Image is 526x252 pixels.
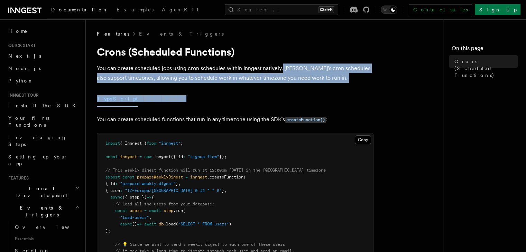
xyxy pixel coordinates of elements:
[125,188,222,193] span: "TZ=Europe/[GEOGRAPHIC_DATA] 0 12 * * 5"
[139,154,142,159] span: =
[6,204,75,218] span: Events & Triggers
[105,175,120,180] span: export
[122,195,147,200] span: ({ step })
[8,53,41,59] span: Next.js
[285,116,326,123] a: createFunction()
[139,30,224,37] a: Events & Triggers
[105,181,115,186] span: { id
[97,115,373,125] p: You can create scheduled functions that run in any timezone using the SDK's :
[176,181,178,186] span: }
[285,117,326,123] code: createFunction()
[6,99,81,112] a: Install the SDK
[181,141,183,146] span: ;
[112,2,158,19] a: Examples
[97,46,373,58] h1: Crons (Scheduled Functions)
[15,224,86,230] span: Overview
[110,195,122,200] span: async
[12,221,81,233] a: Overview
[319,6,334,13] kbd: Ctrl+K
[8,154,68,166] span: Setting up your app
[183,208,185,213] span: (
[219,154,227,159] span: });
[6,25,81,37] a: Home
[6,62,81,75] a: Node.js
[6,185,75,199] span: Local Development
[229,222,231,226] span: )
[6,43,36,48] span: Quick start
[147,195,151,200] span: =>
[6,50,81,62] a: Next.js
[355,135,371,144] button: Copy
[115,181,118,186] span: :
[144,154,151,159] span: new
[105,188,120,193] span: { cron
[137,175,183,180] span: prepareWeeklyDigest
[149,215,151,220] span: ,
[183,154,185,159] span: :
[164,222,176,226] span: .load
[105,168,326,173] span: // This weekly digest function will run at 12:00pm [DATE] in the [GEOGRAPHIC_DATA] timezone
[6,112,81,131] a: Your first Functions
[117,7,154,12] span: Examples
[149,208,161,213] span: await
[207,175,243,180] span: .createFunction
[105,154,118,159] span: const
[188,154,219,159] span: "signup-flow"
[159,141,181,146] span: "inngest"
[475,4,520,15] a: Sign Up
[8,28,28,35] span: Home
[159,222,164,226] span: db
[120,215,149,220] span: "load-users"
[8,78,34,84] span: Python
[243,175,246,180] span: (
[132,222,137,226] span: ()
[105,229,110,233] span: );
[8,135,67,147] span: Leveraging Steps
[97,64,373,83] p: You can create scheduled jobs using cron schedules within Inngest natively. [PERSON_NAME]'s cron ...
[381,6,397,14] button: Toggle dark mode
[115,208,127,213] span: const
[6,131,81,151] a: Leveraging Steps
[143,91,156,107] button: Go
[51,7,108,12] span: Documentation
[454,58,518,79] span: Crons (Scheduled Functions)
[105,141,120,146] span: import
[120,141,147,146] span: { Inngest }
[452,44,518,55] h4: On this page
[222,188,224,193] span: }
[12,233,81,244] span: Essentials
[137,222,142,226] span: =>
[144,208,147,213] span: =
[224,188,227,193] span: ,
[158,2,203,19] a: AgentKit
[97,30,129,37] span: Features
[97,91,138,107] button: TypeScript
[122,175,135,180] span: const
[154,154,171,159] span: Inngest
[185,175,188,180] span: =
[164,208,173,213] span: step
[6,182,81,202] button: Local Development
[120,188,122,193] span: :
[6,93,39,98] span: Inngest tour
[173,208,183,213] span: .run
[115,242,285,247] span: // 💡 Since we want to send a weekly digest to each one of these users
[130,208,142,213] span: users
[8,66,41,71] span: Node.js
[176,222,178,226] span: (
[144,222,156,226] span: await
[115,202,214,206] span: // Load all the users from your database:
[162,7,199,12] span: AgentKit
[161,91,186,107] button: Python
[120,154,137,159] span: inngest
[6,151,81,170] a: Setting up your app
[47,2,112,19] a: Documentation
[147,141,156,146] span: from
[151,195,154,200] span: {
[178,222,229,226] span: "SELECT * FROM users"
[225,4,338,15] button: Search...Ctrl+K
[452,55,518,81] a: Crons (Scheduled Functions)
[6,202,81,221] button: Events & Triggers
[178,181,181,186] span: ,
[120,181,176,186] span: "prepare-weekly-digest"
